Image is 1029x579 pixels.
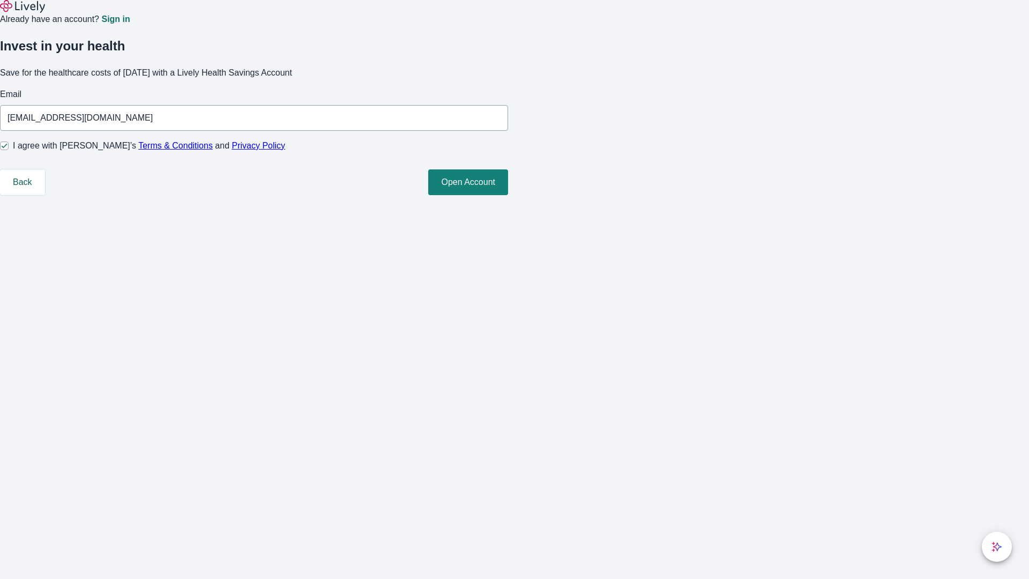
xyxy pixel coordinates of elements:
button: Open Account [428,169,508,195]
button: chat [982,532,1012,562]
a: Privacy Policy [232,141,286,150]
a: Sign in [101,15,130,24]
svg: Lively AI Assistant [991,541,1002,552]
span: I agree with [PERSON_NAME]’s and [13,139,285,152]
a: Terms & Conditions [138,141,213,150]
